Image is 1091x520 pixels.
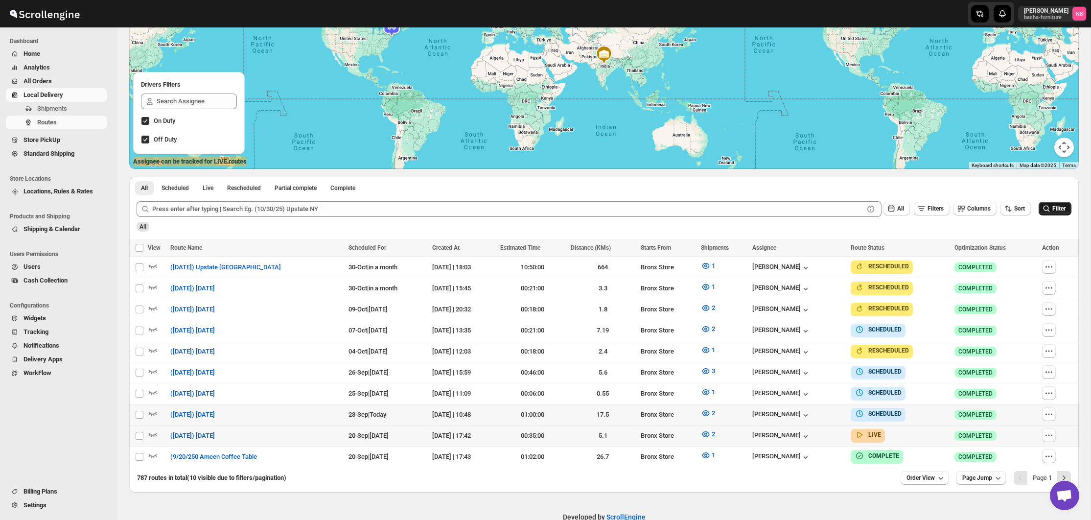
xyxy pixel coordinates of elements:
[1054,138,1074,157] button: Map camera controls
[348,390,389,397] span: 25-Sep | [DATE]
[348,432,389,439] span: 20-Sep | [DATE]
[170,368,215,378] span: ([DATE]) [DATE]
[954,244,1006,251] span: Optimization Status
[164,386,221,402] button: ([DATE]) [DATE]
[162,184,189,192] span: Scheduled
[752,347,811,357] div: [PERSON_NAME]
[170,262,281,272] span: ([DATE]) Upstate [GEOGRAPHIC_DATA]
[1052,205,1066,212] span: Filter
[958,284,993,292] span: COMPLETED
[695,448,721,463] button: 1
[139,223,146,230] span: All
[752,263,811,273] div: [PERSON_NAME]
[695,300,721,316] button: 2
[348,348,388,355] span: 04-Oct | [DATE]
[500,389,565,399] div: 00:06:00
[752,431,811,441] div: [PERSON_NAME]
[571,244,611,251] span: Distance (KMs)
[695,342,721,358] button: 1
[855,346,909,355] button: RESCHEDULED
[164,281,221,296] button: ([DATE]) [DATE]
[1014,205,1025,212] span: Sort
[641,244,671,251] span: Starts From
[170,410,215,420] span: ([DATE]) [DATE]
[958,453,993,461] span: COMPLETED
[953,202,997,215] button: Columns
[141,184,148,192] span: All
[868,305,909,312] b: RESCHEDULED
[752,244,776,251] span: Assignee
[855,409,902,419] button: SCHEDULED
[500,326,565,335] div: 00:21:00
[348,263,397,271] span: 30-Oct | in a month
[972,162,1014,169] button: Keyboard shortcuts
[132,156,164,169] img: Google
[6,61,107,74] button: Analytics
[23,188,93,195] span: Locations, Rules & Rates
[500,347,565,356] div: 00:18:00
[695,363,721,379] button: 3
[712,262,715,269] span: 1
[752,326,811,336] div: [PERSON_NAME]
[164,260,287,275] button: ([DATE]) Upstate [GEOGRAPHIC_DATA]
[1033,474,1052,481] span: Page
[432,305,494,314] div: [DATE] | 20:32
[712,409,715,417] span: 2
[432,389,494,399] div: [DATE] | 11:09
[432,452,494,462] div: [DATE] | 17:43
[752,284,811,294] button: [PERSON_NAME]
[701,244,729,251] span: Shipments
[712,304,715,311] span: 2
[164,365,221,380] button: ([DATE]) [DATE]
[1018,6,1087,22] button: User menu
[154,136,177,143] span: Off Duty
[956,471,1006,485] button: Page Jump
[23,488,57,495] span: Billing Plans
[23,136,60,143] span: Store PickUp
[641,347,695,356] div: Bronx Store
[23,501,46,509] span: Settings
[958,263,993,271] span: COMPLETED
[500,410,565,420] div: 01:00:00
[23,369,51,377] span: WorkFlow
[157,94,237,109] input: Search Assignee
[6,185,107,198] button: Locations, Rules & Rates
[641,431,695,441] div: Bronx Store
[23,50,40,57] span: Home
[164,428,221,444] button: ([DATE]) [DATE]
[164,449,263,465] button: (9/20/250 Ameen Coffee Table
[752,368,811,378] button: [PERSON_NAME]
[752,410,811,420] button: [PERSON_NAME]
[855,367,902,377] button: SCHEDULED
[571,262,635,272] div: 664
[6,116,107,129] button: Routes
[967,205,991,212] span: Columns
[571,284,635,293] div: 3.3
[500,262,565,272] div: 10:50:00
[10,175,111,183] span: Store Locations
[23,64,50,71] span: Analytics
[868,368,902,375] b: SCHEDULED
[752,452,811,462] button: [PERSON_NAME]
[170,326,215,335] span: ([DATE]) [DATE]
[928,205,944,212] span: Filters
[23,77,52,85] span: All Orders
[137,474,286,481] span: 787 routes in total (10 visible due to filters/pagination)
[10,302,111,309] span: Configurations
[227,184,261,192] span: Rescheduled
[868,389,902,396] b: SCHEDULED
[1072,7,1086,21] span: Nael Basha
[752,305,811,315] button: [PERSON_NAME]
[641,452,695,462] div: Bronx Store
[897,205,904,212] span: All
[23,342,59,349] span: Notifications
[432,284,494,293] div: [DATE] | 15:45
[571,410,635,420] div: 17.5
[958,306,993,313] span: COMPLETED
[154,117,175,124] span: On Duty
[500,452,565,462] div: 01:02:00
[432,347,494,356] div: [DATE] | 12:03
[906,474,935,482] span: Order View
